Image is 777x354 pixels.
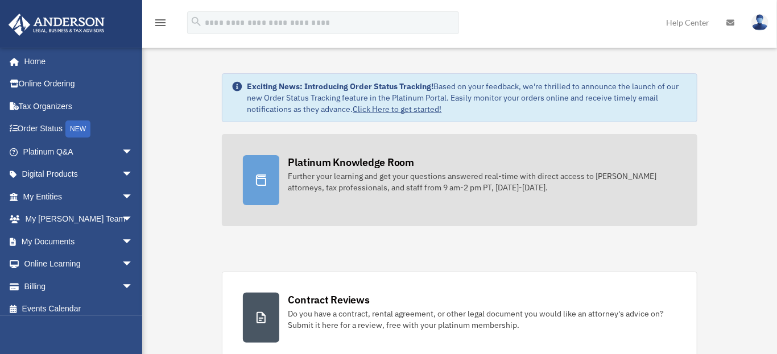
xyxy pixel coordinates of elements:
img: User Pic [751,14,768,31]
a: Order StatusNEW [8,118,150,141]
a: Events Calendar [8,298,150,320]
a: My Entitiesarrow_drop_down [8,185,150,208]
img: Anderson Advisors Platinum Portal [5,14,108,36]
a: Platinum Knowledge Room Further your learning and get your questions answered real-time with dire... [222,134,698,226]
span: arrow_drop_down [122,208,144,231]
a: Platinum Q&Aarrow_drop_down [8,140,150,163]
div: Further your learning and get your questions answered real-time with direct access to [PERSON_NAM... [288,170,677,193]
a: Online Learningarrow_drop_down [8,253,150,276]
span: arrow_drop_down [122,230,144,253]
strong: Exciting News: Introducing Order Status Tracking! [247,81,434,91]
div: NEW [65,120,90,138]
div: Platinum Knowledge Room [288,155,415,169]
a: Home [8,50,144,73]
a: menu [154,20,167,30]
span: arrow_drop_down [122,253,144,276]
a: My Documentsarrow_drop_down [8,230,150,253]
span: arrow_drop_down [122,163,144,186]
span: arrow_drop_down [122,185,144,209]
div: Based on your feedback, we're thrilled to announce the launch of our new Order Status Tracking fe... [247,81,688,115]
i: search [190,15,202,28]
a: Billingarrow_drop_down [8,275,150,298]
span: arrow_drop_down [122,275,144,298]
span: arrow_drop_down [122,140,144,164]
a: My [PERSON_NAME] Teamarrow_drop_down [8,208,150,231]
a: Tax Organizers [8,95,150,118]
a: Click Here to get started! [353,104,442,114]
a: Digital Productsarrow_drop_down [8,163,150,186]
a: Online Ordering [8,73,150,95]
div: Do you have a contract, rental agreement, or other legal document you would like an attorney's ad... [288,308,677,331]
div: Contract Reviews [288,293,370,307]
i: menu [154,16,167,30]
